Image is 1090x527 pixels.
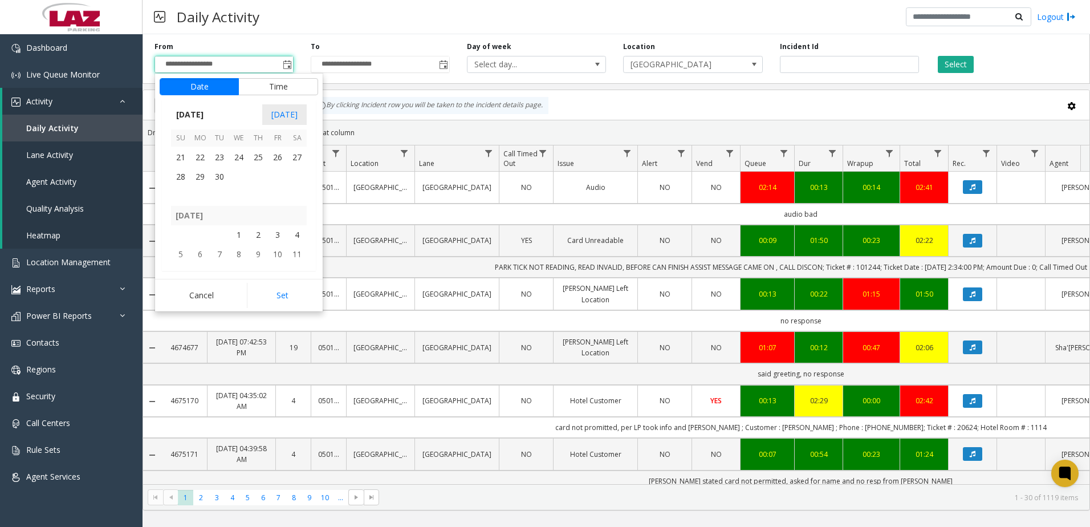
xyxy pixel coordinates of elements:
span: 10 [268,245,287,264]
a: Lot Filter Menu [328,145,344,161]
a: 00:23 [850,235,893,246]
a: 4 [283,449,304,460]
a: [GEOGRAPHIC_DATA] [353,395,408,406]
a: NO [645,449,685,460]
a: Lane Activity [2,141,143,168]
span: Page 4 [225,490,240,505]
span: 18 [287,264,307,283]
span: Page 8 [286,490,302,505]
span: Dashboard [26,42,67,53]
button: Select [938,56,974,73]
span: Page 7 [271,490,286,505]
span: Issue [558,159,574,168]
span: Call Timed Out [503,149,538,168]
div: Data table [143,145,1089,484]
a: NO [506,342,546,353]
a: NO [645,342,685,353]
span: [DATE] [262,104,307,125]
a: NO [506,449,546,460]
img: 'icon' [11,285,21,294]
td: Wednesday, October 1, 2025 [229,225,249,245]
span: 21 [171,148,190,167]
label: To [311,42,320,52]
a: NO [506,182,546,193]
span: Daily Activity [26,123,79,133]
div: 01:50 [907,289,941,299]
a: [GEOGRAPHIC_DATA] [353,182,408,193]
span: Wrapup [847,159,873,168]
img: 'icon' [11,392,21,402]
td: Monday, October 6, 2025 [190,245,210,264]
a: 4675170 [168,395,200,406]
a: [DATE] 04:35:02 AM [214,390,269,412]
td: Monday, September 22, 2025 [190,148,210,167]
a: Agent Activity [2,168,143,195]
td: Monday, September 29, 2025 [190,167,210,187]
a: 01:50 [802,235,836,246]
span: Total [904,159,921,168]
img: 'icon' [11,258,21,267]
a: 02:06 [907,342,941,353]
span: Dur [799,159,811,168]
td: Wednesday, September 24, 2025 [229,148,249,167]
span: 11 [287,245,307,264]
a: 00:12 [802,342,836,353]
td: Saturday, October 11, 2025 [287,245,307,264]
label: Location [623,42,655,52]
a: 02:42 [907,395,941,406]
div: 00:07 [747,449,787,460]
td: Friday, October 10, 2025 [268,245,287,264]
img: 'icon' [11,312,21,321]
td: Tuesday, September 30, 2025 [210,167,229,187]
a: NO [506,395,546,406]
span: Agent Activity [26,176,76,187]
td: Thursday, October 16, 2025 [249,264,268,283]
td: Tuesday, September 23, 2025 [210,148,229,167]
a: Video Filter Menu [1027,145,1043,161]
a: Alert Filter Menu [674,145,689,161]
a: Audio [560,182,631,193]
span: Page 2 [193,490,209,505]
img: 'icon' [11,44,21,53]
a: Call Timed Out Filter Menu [535,145,551,161]
div: 01:07 [747,342,787,353]
span: 15 [229,264,249,283]
span: 24 [229,148,249,167]
a: 050109 [318,289,339,299]
td: Saturday, September 27, 2025 [287,148,307,167]
a: Dur Filter Menu [825,145,840,161]
span: Page 1 [178,490,193,505]
span: Power BI Reports [26,310,92,321]
span: 17 [268,264,287,283]
td: Tuesday, October 7, 2025 [210,245,229,264]
span: Call Centers [26,417,70,428]
span: Toggle popup [437,56,449,72]
a: [GEOGRAPHIC_DATA] [422,449,492,460]
th: Mo [190,129,210,147]
span: Heatmap [26,230,60,241]
span: 13 [190,264,210,283]
label: Day of week [467,42,511,52]
th: We [229,129,249,147]
a: NO [645,235,685,246]
td: Friday, September 26, 2025 [268,148,287,167]
label: From [154,42,173,52]
img: 'icon' [11,446,21,455]
a: Location Filter Menu [397,145,412,161]
span: Lane [419,159,434,168]
a: 01:15 [850,289,893,299]
a: [DATE] 04:39:58 AM [214,443,269,465]
img: 'icon' [11,339,21,348]
span: Contacts [26,337,59,348]
a: [GEOGRAPHIC_DATA] [422,395,492,406]
th: Th [249,129,268,147]
a: YES [699,395,733,406]
a: [GEOGRAPHIC_DATA] [353,289,408,299]
span: Video [1001,159,1020,168]
a: Heatmap [2,222,143,249]
td: Sunday, October 5, 2025 [171,245,190,264]
td: Monday, October 13, 2025 [190,264,210,283]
